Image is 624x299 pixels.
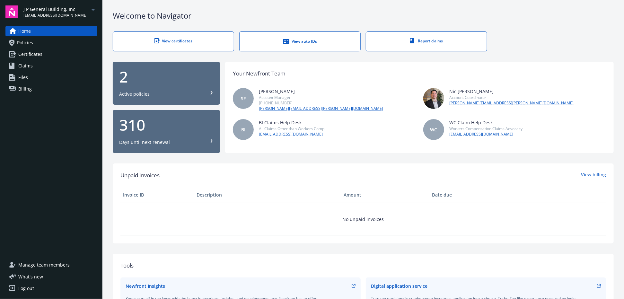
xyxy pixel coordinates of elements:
div: View certificates [126,38,221,44]
div: Nic [PERSON_NAME] [449,88,574,95]
div: Account Coordinator [449,95,574,100]
span: BI [241,126,245,133]
a: View certificates [113,31,234,51]
a: View auto IDs [239,31,361,51]
button: J P General Building, Inc[EMAIL_ADDRESS][DOMAIN_NAME]arrowDropDown [23,5,97,18]
span: Claims [18,61,33,71]
img: navigator-logo.svg [5,5,18,18]
td: No unpaid invoices [120,203,606,235]
a: Certificates [5,49,97,59]
a: Home [5,26,97,36]
a: arrowDropDown [89,6,97,13]
a: Billing [5,84,97,94]
th: Description [194,187,341,203]
a: Claims [5,61,97,71]
a: [EMAIL_ADDRESS][DOMAIN_NAME] [449,131,523,137]
span: Manage team members [18,260,70,270]
div: View auto IDs [252,38,347,45]
span: What ' s new [18,273,43,280]
div: Workers Compensation Claims Advocacy [449,126,523,131]
a: [PERSON_NAME][EMAIL_ADDRESS][PERSON_NAME][DOMAIN_NAME] [259,106,383,111]
a: Report claims [366,31,487,51]
div: Welcome to Navigator [113,10,614,21]
span: [EMAIL_ADDRESS][DOMAIN_NAME] [23,13,87,18]
span: Billing [18,84,32,94]
div: Days until next renewal [119,139,170,145]
div: BI Claims Help Desk [259,119,324,126]
span: SF [241,95,246,102]
div: All Claims Other than Workers Comp [259,126,324,131]
button: 2Active policies [113,62,220,105]
a: Manage team members [5,260,97,270]
span: Unpaid Invoices [120,171,160,180]
a: Policies [5,38,97,48]
div: 310 [119,117,214,133]
div: 2 [119,69,214,84]
div: Digital application service [371,283,427,289]
img: photo [423,88,444,109]
div: [PERSON_NAME] [259,88,383,95]
div: Tools [120,261,606,270]
button: 310Days until next renewal [113,110,220,153]
a: View billing [581,171,606,180]
th: Date due [429,187,503,203]
div: Account Manager [259,95,383,100]
div: [PHONE_NUMBER] [259,100,383,106]
span: WC [430,126,437,133]
span: Files [18,72,28,83]
th: Invoice ID [120,187,194,203]
span: J P General Building, Inc [23,6,87,13]
div: Log out [18,283,34,294]
span: Policies [17,38,33,48]
span: Certificates [18,49,42,59]
div: Report claims [379,38,474,44]
div: Newfront Insights [126,283,165,289]
a: [PERSON_NAME][EMAIL_ADDRESS][PERSON_NAME][DOMAIN_NAME] [449,100,574,106]
div: Your Newfront Team [233,69,286,78]
div: Active policies [119,91,150,97]
a: [EMAIL_ADDRESS][DOMAIN_NAME] [259,131,324,137]
th: Amount [341,187,429,203]
a: Files [5,72,97,83]
span: Home [18,26,31,36]
div: WC Claim Help Desk [449,119,523,126]
button: What's new [5,273,53,280]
